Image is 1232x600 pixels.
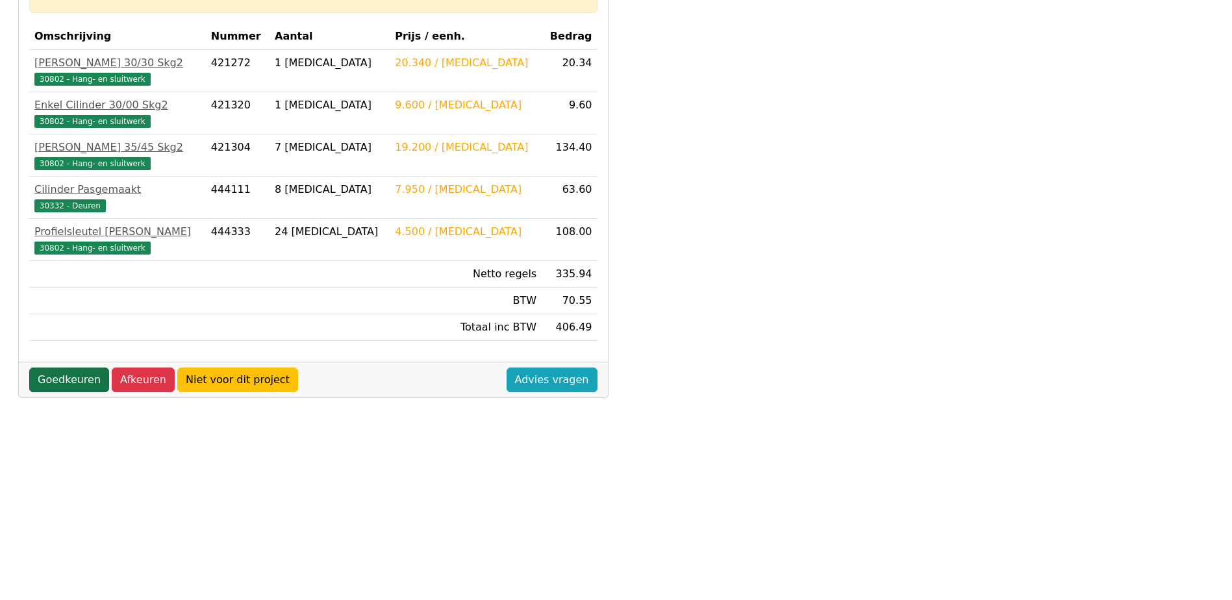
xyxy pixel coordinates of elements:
td: Totaal inc BTW [390,314,542,341]
div: 24 [MEDICAL_DATA] [275,224,384,240]
span: 30802 - Hang- en sluitwerk [34,73,151,86]
th: Nummer [206,23,270,50]
div: 8 [MEDICAL_DATA] [275,182,384,197]
td: 134.40 [542,134,597,177]
span: 30332 - Deuren [34,199,106,212]
td: 9.60 [542,92,597,134]
td: BTW [390,288,542,314]
a: Advies vragen [507,368,597,392]
td: 108.00 [542,219,597,261]
td: Netto regels [390,261,542,288]
th: Aantal [270,23,390,50]
div: 19.200 / [MEDICAL_DATA] [395,140,536,155]
div: [PERSON_NAME] 35/45 Skg2 [34,140,201,155]
td: 421304 [206,134,270,177]
div: 1 [MEDICAL_DATA] [275,55,384,71]
span: 30802 - Hang- en sluitwerk [34,115,151,128]
div: 7 [MEDICAL_DATA] [275,140,384,155]
div: 4.500 / [MEDICAL_DATA] [395,224,536,240]
div: 9.600 / [MEDICAL_DATA] [395,97,536,113]
td: 444111 [206,177,270,219]
a: Profielsleutel [PERSON_NAME]30802 - Hang- en sluitwerk [34,224,201,255]
span: 30802 - Hang- en sluitwerk [34,157,151,170]
div: Enkel Cilinder 30/00 Skg2 [34,97,201,113]
div: 20.340 / [MEDICAL_DATA] [395,55,536,71]
td: 406.49 [542,314,597,341]
span: 30802 - Hang- en sluitwerk [34,242,151,255]
td: 421272 [206,50,270,92]
th: Prijs / eenh. [390,23,542,50]
td: 335.94 [542,261,597,288]
div: 1 [MEDICAL_DATA] [275,97,384,113]
div: Cilinder Pasgemaakt [34,182,201,197]
a: [PERSON_NAME] 35/45 Skg230802 - Hang- en sluitwerk [34,140,201,171]
a: Goedkeuren [29,368,109,392]
a: [PERSON_NAME] 30/30 Skg230802 - Hang- en sluitwerk [34,55,201,86]
td: 63.60 [542,177,597,219]
td: 421320 [206,92,270,134]
td: 70.55 [542,288,597,314]
th: Bedrag [542,23,597,50]
a: Niet voor dit project [177,368,298,392]
a: Afkeuren [112,368,175,392]
div: 7.950 / [MEDICAL_DATA] [395,182,536,197]
td: 20.34 [542,50,597,92]
th: Omschrijving [29,23,206,50]
div: [PERSON_NAME] 30/30 Skg2 [34,55,201,71]
a: Enkel Cilinder 30/00 Skg230802 - Hang- en sluitwerk [34,97,201,129]
div: Profielsleutel [PERSON_NAME] [34,224,201,240]
td: 444333 [206,219,270,261]
a: Cilinder Pasgemaakt30332 - Deuren [34,182,201,213]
